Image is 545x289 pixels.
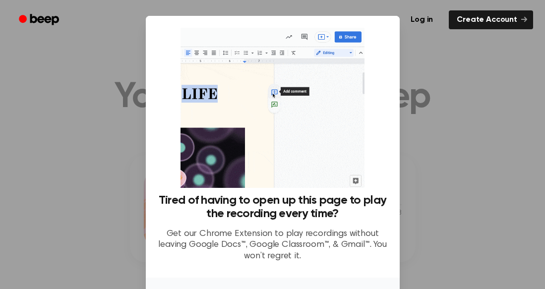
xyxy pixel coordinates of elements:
[12,10,68,30] a: Beep
[158,194,388,221] h3: Tired of having to open up this page to play the recording every time?
[449,10,533,29] a: Create Account
[158,229,388,262] p: Get our Chrome Extension to play recordings without leaving Google Docs™, Google Classroom™, & Gm...
[401,8,443,31] a: Log in
[181,28,364,188] img: Beep extension in action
